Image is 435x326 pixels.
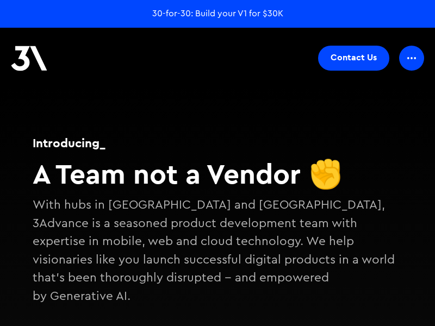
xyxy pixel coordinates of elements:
a: Contact Us [318,46,389,71]
h2: A Team not a Vendor ✊ [33,157,402,190]
a: 30-for-30: Build your V1 for $30K [152,8,283,20]
h1: Introducing_ [33,134,402,152]
p: With hubs in [GEOGRAPHIC_DATA] and [GEOGRAPHIC_DATA], 3Advance is a seasoned product development ... [33,196,402,306]
div: Contact Us [331,52,377,63]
